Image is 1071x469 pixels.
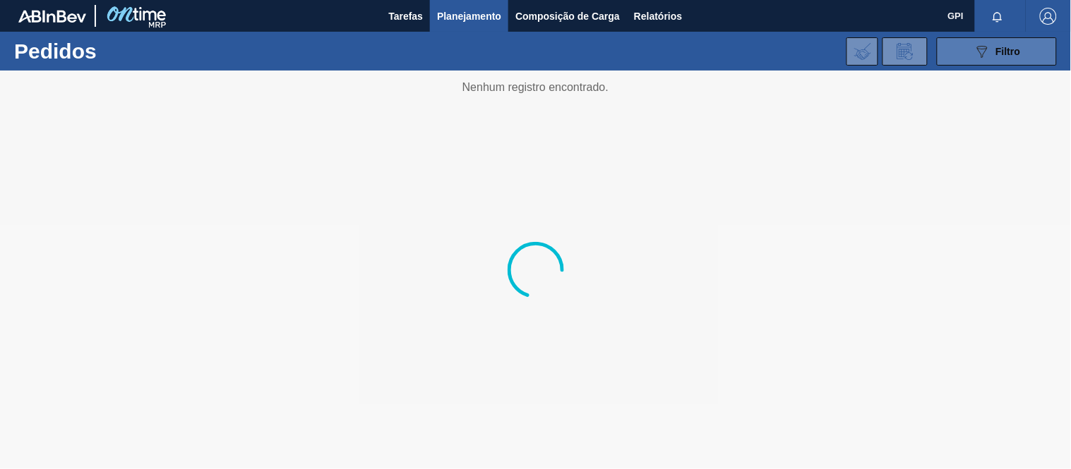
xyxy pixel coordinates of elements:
[937,37,1057,66] button: Filtro
[996,46,1021,57] span: Filtro
[515,8,620,25] span: Composição de Carga
[846,37,878,66] div: Importar Negociações dos Pedidos
[882,37,928,66] div: Solicitação de Revisão de Pedidos
[1040,8,1057,25] img: Logout
[18,10,86,23] img: TNhmsLtSVTkK8tSr43FrP2fwEKptu5GPRR3wAAAABJRU5ErkJggg==
[975,6,1020,26] button: Notificações
[437,8,501,25] span: Planejamento
[634,8,682,25] span: Relatórios
[388,8,423,25] span: Tarefas
[14,43,217,59] h1: Pedidos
